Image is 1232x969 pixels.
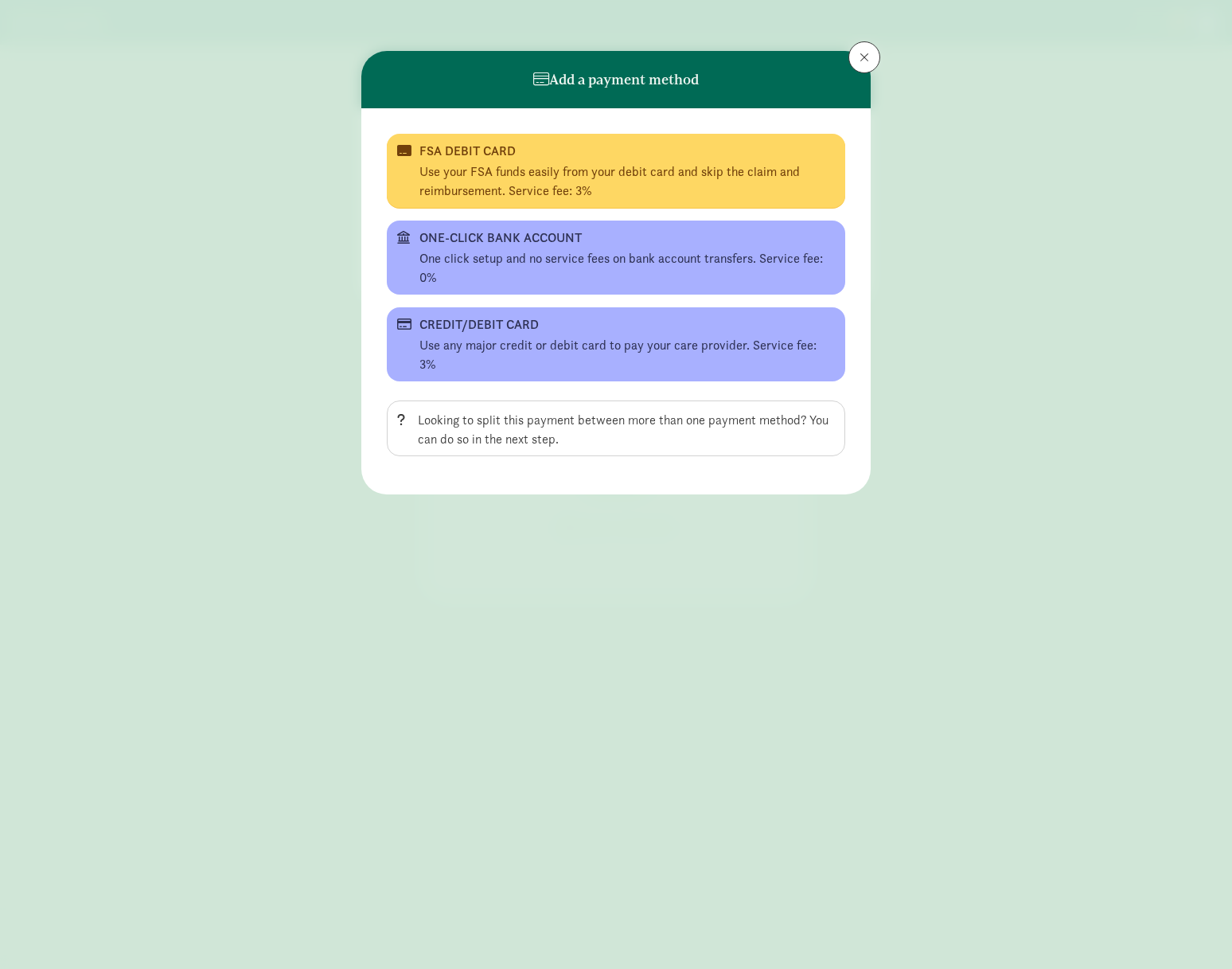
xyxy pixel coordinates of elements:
div: ONE-CLICK BANK ACCOUNT [419,229,809,248]
div: CREDIT/DEBIT CARD [419,315,809,334]
div: Looking to split this payment between more than one payment method? You can do so in the next step. [418,411,835,449]
button: FSA DEBIT CARD Use your FSA funds easily from your debit card and skip the claim and reimbursemen... [387,134,845,208]
div: FSA DEBIT CARD [419,142,809,161]
div: One click setup and no service fees on bank account transfers. Service fee: 0% [419,249,835,287]
button: CREDIT/DEBIT CARD Use any major credit or debit card to pay your care provider. Service fee: 3% [387,307,845,381]
h6: Add a payment method [533,72,699,88]
button: ONE-CLICK BANK ACCOUNT One click setup and no service fees on bank account transfers. Service fee... [387,221,845,295]
div: Use any major credit or debit card to pay your care provider. Service fee: 3% [419,336,835,374]
div: Use your FSA funds easily from your debit card and skip the claim and reimbursement. Service fee: 3% [419,162,835,201]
